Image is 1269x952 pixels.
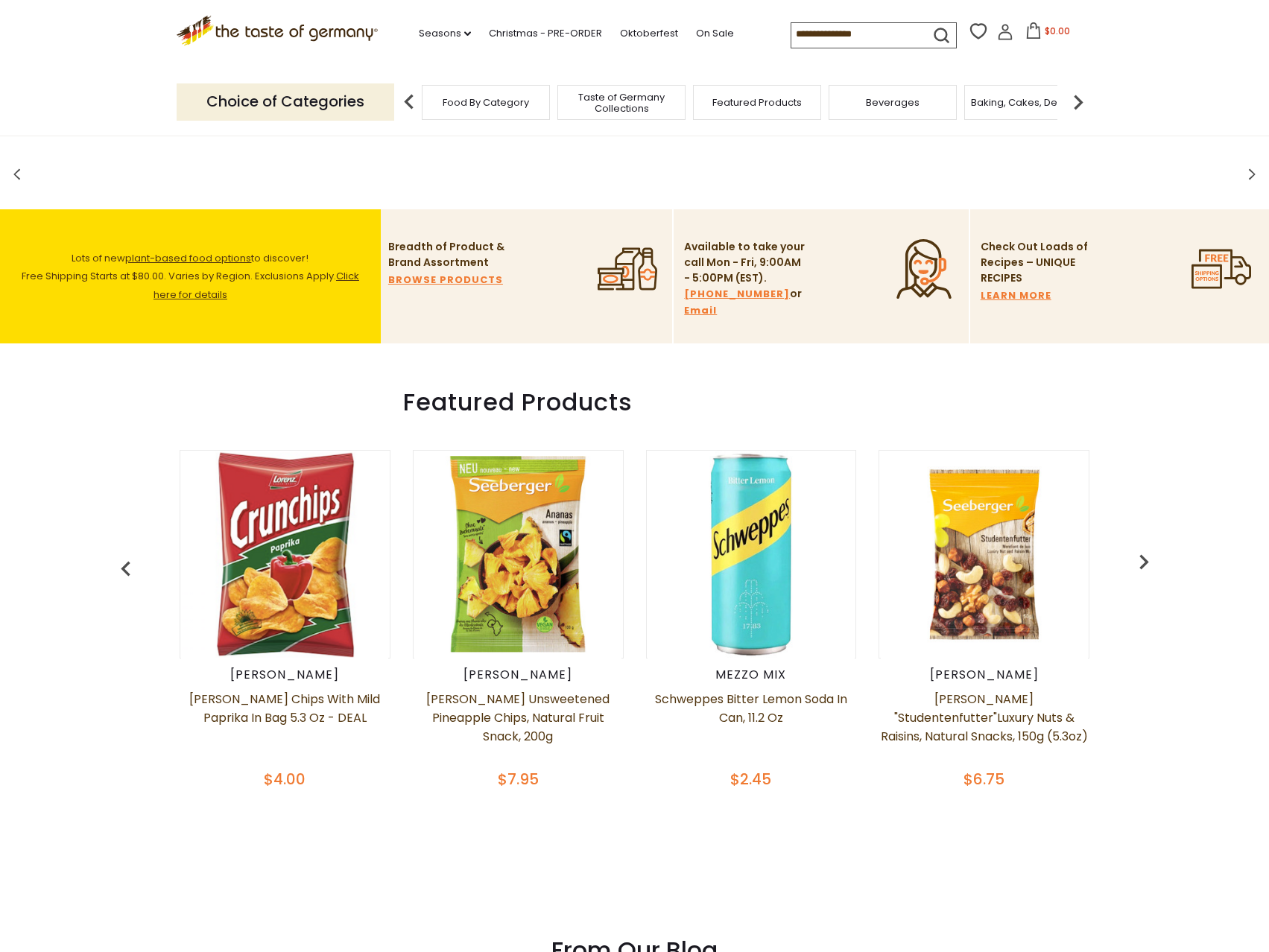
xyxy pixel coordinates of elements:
a: Food By Category [443,97,529,108]
p: Choice of Categories [177,83,394,120]
a: [PHONE_NUMBER] [684,286,790,302]
a: Christmas - PRE-ORDER [489,25,602,42]
div: $7.95 [413,768,624,790]
img: previous arrow [111,554,141,584]
div: [PERSON_NAME] [413,667,624,682]
img: Seeberger [881,451,1088,658]
p: Available to take your call Mon - Fri, 9:00AM - 5:00PM (EST). or [684,239,807,319]
a: LEARN MORE [981,288,1051,304]
a: Baking, Cakes, Desserts [971,97,1086,108]
div: $6.75 [879,768,1089,790]
a: Schweppes Bitter Lemon Soda in Can, 11.2 oz [646,690,857,764]
div: Mezzo Mix [646,667,857,682]
a: [PERSON_NAME] Unsweetened Pineapple Chips, Natural Fruit Snack, 200g [413,690,624,764]
div: $4.00 [180,768,390,790]
a: On Sale [696,25,734,42]
a: BROWSE PRODUCTS [388,272,503,288]
a: Taste of Germany Collections [562,92,681,114]
a: Seasons [419,25,471,42]
img: Seeberger Unsweetened Pineapple Chips, Natural Fruit Snack, 200g [414,451,621,658]
a: Beverages [866,97,920,108]
a: plant-based food options [125,251,251,265]
button: $0.00 [1016,22,1080,45]
div: [PERSON_NAME] [180,667,390,682]
a: Email [684,302,717,319]
p: Breadth of Product & Brand Assortment [388,239,511,270]
a: [PERSON_NAME] Chips with Mild Paprika in Bag 5.3 oz - DEAL [180,690,390,764]
div: [PERSON_NAME] [879,667,1089,682]
img: previous arrow [394,87,424,117]
p: Check Out Loads of Recipes – UNIQUE RECIPES [981,239,1089,286]
span: $0.00 [1045,25,1070,37]
img: Schweppes Bitter Lemon Soda in Can, 11.2 oz [648,451,855,658]
a: Featured Products [712,97,802,108]
span: Lots of new to discover! Free Shipping Starts at $80.00. Varies by Region. Exclusions Apply. [22,251,359,302]
img: Lorenz Crunch Chips with Mild Paprika in Bag 5.3 oz - DEAL [181,451,388,658]
img: next arrow [1063,87,1093,117]
a: Oktoberfest [620,25,678,42]
a: [PERSON_NAME] "Studentenfutter"Luxury Nuts & Raisins, Natural Snacks, 150g (5.3oz) [879,690,1089,764]
img: previous arrow [1129,547,1159,577]
div: $2.45 [646,768,857,790]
